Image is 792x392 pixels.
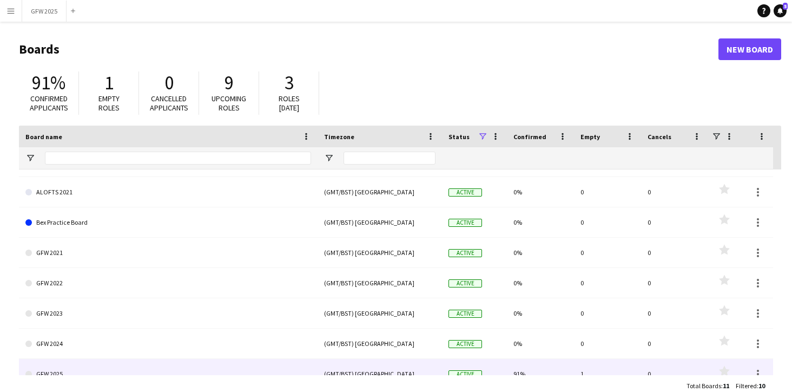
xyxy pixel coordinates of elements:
[30,94,68,113] span: Confirmed applicants
[448,188,482,197] span: Active
[723,382,729,390] span: 11
[687,382,721,390] span: Total Boards
[580,133,600,141] span: Empty
[25,359,311,389] a: GFW 2025
[25,153,35,163] button: Open Filter Menu
[25,133,62,141] span: Board name
[344,152,435,165] input: Timezone Filter Input
[641,298,708,328] div: 0
[774,4,787,17] a: 5
[507,207,574,237] div: 0%
[448,219,482,227] span: Active
[25,207,311,238] a: Bex Practice Board
[318,329,442,358] div: (GMT/BST) [GEOGRAPHIC_DATA]
[318,207,442,237] div: (GMT/BST) [GEOGRAPHIC_DATA]
[641,359,708,389] div: 0
[574,329,641,358] div: 0
[324,153,334,163] button: Open Filter Menu
[318,359,442,389] div: (GMT/BST) [GEOGRAPHIC_DATA]
[507,238,574,267] div: 0%
[318,268,442,298] div: (GMT/BST) [GEOGRAPHIC_DATA]
[641,177,708,207] div: 0
[783,3,788,10] span: 5
[318,298,442,328] div: (GMT/BST) [GEOGRAPHIC_DATA]
[507,268,574,298] div: 0%
[279,94,300,113] span: Roles [DATE]
[718,38,781,60] a: New Board
[22,1,67,22] button: GFW 2025
[25,329,311,359] a: GFW 2024
[507,177,574,207] div: 0%
[324,133,354,141] span: Timezone
[98,94,120,113] span: Empty roles
[448,370,482,378] span: Active
[25,177,311,207] a: ALOFTS 2021
[318,177,442,207] div: (GMT/BST) [GEOGRAPHIC_DATA]
[641,268,708,298] div: 0
[513,133,546,141] span: Confirmed
[574,177,641,207] div: 0
[641,238,708,267] div: 0
[574,298,641,328] div: 0
[758,382,765,390] span: 10
[25,298,311,329] a: GFW 2023
[507,298,574,328] div: 0%
[25,268,311,298] a: GFW 2022
[448,279,482,288] span: Active
[507,329,574,358] div: 0%
[574,238,641,267] div: 0
[448,249,482,257] span: Active
[285,71,294,95] span: 3
[648,133,671,141] span: Cancels
[736,382,757,390] span: Filtered
[25,238,311,268] a: GFW 2021
[574,207,641,237] div: 0
[318,238,442,267] div: (GMT/BST) [GEOGRAPHIC_DATA]
[150,94,188,113] span: Cancelled applicants
[164,71,174,95] span: 0
[574,359,641,389] div: 1
[641,329,708,358] div: 0
[641,207,708,237] div: 0
[507,359,574,389] div: 91%
[448,310,482,318] span: Active
[448,133,470,141] span: Status
[225,71,234,95] span: 9
[448,340,482,348] span: Active
[19,41,718,57] h1: Boards
[32,71,65,95] span: 91%
[104,71,114,95] span: 1
[45,152,311,165] input: Board name Filter Input
[574,268,641,298] div: 0
[212,94,246,113] span: Upcoming roles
